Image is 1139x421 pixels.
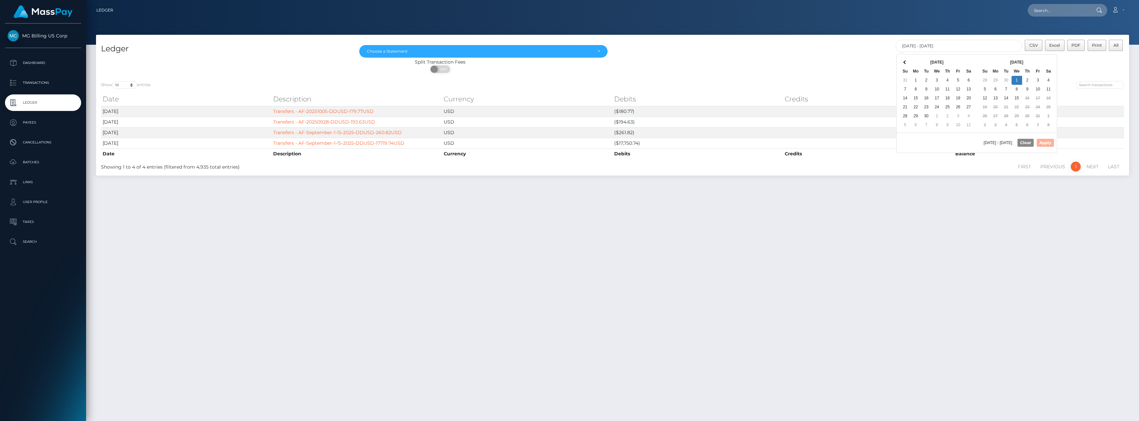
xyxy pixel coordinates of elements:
td: 5 [953,76,964,85]
a: Ledger [5,94,81,111]
input: Date filter [896,40,1022,52]
div: Choose a Statement [367,49,592,54]
td: 4 [1043,76,1054,85]
th: Credits [783,92,954,106]
td: 1 [932,112,942,121]
th: Debits [613,148,783,159]
p: Ledger [8,98,78,108]
a: Transfers - AF-20250928-DDUSD-193.63USD [273,119,375,125]
td: 6 [1022,121,1033,130]
span: MG Billing US Corp [5,33,81,39]
a: Ledger [96,3,113,17]
td: 23 [921,103,932,112]
button: Print [1088,40,1107,51]
td: 6 [964,76,974,85]
td: [DATE] [101,138,272,148]
td: 4 [964,112,974,121]
th: Fr [953,67,964,76]
td: 15 [911,94,921,103]
td: 17 [932,94,942,103]
th: We [932,67,942,76]
td: 5 [1012,121,1022,130]
a: Batches [5,154,81,171]
td: 12 [953,85,964,94]
span: Excel [1049,43,1060,48]
td: 7 [900,85,911,94]
td: USD [442,106,613,117]
th: Currency [442,148,613,159]
th: Th [942,67,953,76]
td: 10 [1033,85,1043,94]
td: 22 [911,103,921,112]
input: Search... [1028,4,1090,17]
td: 5 [980,85,990,94]
td: 30 [921,112,932,121]
a: User Profile [5,194,81,210]
td: 10 [932,85,942,94]
td: 14 [1001,94,1012,103]
span: All [1114,43,1118,48]
p: Search [8,237,78,247]
p: Dashboard [8,58,78,68]
td: 24 [932,103,942,112]
td: 12 [980,94,990,103]
th: Date [101,92,272,106]
a: Transfers - AF-20251005-DDUSD-179.77USD [273,108,373,114]
img: MG Billing US Corp [8,30,19,41]
td: 20 [964,94,974,103]
td: 8 [1043,121,1054,130]
div: Showing 1 to 4 of 4 entries (filtered from 4,935 total entries) [101,161,521,171]
td: 21 [1001,103,1012,112]
th: Currency [442,92,613,106]
td: 29 [1012,112,1022,121]
td: ($17,750.74) [613,138,783,148]
button: All [1109,40,1123,51]
a: Cancellations [5,134,81,151]
td: 3 [990,121,1001,130]
td: 9 [1022,85,1033,94]
td: 3 [953,112,964,121]
th: Mo [911,67,921,76]
td: 13 [990,94,1001,103]
a: Payees [5,114,81,131]
td: 1 [1043,112,1054,121]
button: CSV [1025,40,1042,51]
td: ($180.77) [613,106,783,117]
a: Transfers - AF-September-1-15-2025-DDUSD-260.82USD [273,130,402,135]
td: USD [442,138,613,148]
th: Description [272,92,442,106]
td: 16 [1022,94,1033,103]
td: 5 [900,121,911,130]
td: 30 [1022,112,1033,121]
td: 27 [964,103,974,112]
td: 18 [942,94,953,103]
img: MassPay Logo [14,5,73,18]
td: 29 [990,76,1001,85]
td: ($261.82) [613,127,783,138]
td: 7 [1001,85,1012,94]
td: 8 [932,121,942,130]
td: 7 [921,121,932,130]
h4: Ledger [101,43,349,55]
th: Tu [921,67,932,76]
th: Sa [1043,67,1054,76]
span: OFF [434,66,451,73]
td: 7 [1033,121,1043,130]
select: Showentries [112,81,137,89]
th: Date [101,148,272,159]
td: ($194.63) [613,117,783,127]
p: Payees [8,118,78,128]
td: 18 [1043,94,1054,103]
td: 1 [1012,76,1022,85]
td: 6 [911,121,921,130]
p: Cancellations [8,137,78,147]
td: 26 [980,112,990,121]
td: 25 [942,103,953,112]
td: 4 [942,76,953,85]
td: 28 [980,76,990,85]
a: Search [5,234,81,250]
a: Dashboard [5,55,81,71]
a: 1 [1071,162,1081,172]
button: Clear [1017,139,1034,147]
th: Tu [1001,67,1012,76]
